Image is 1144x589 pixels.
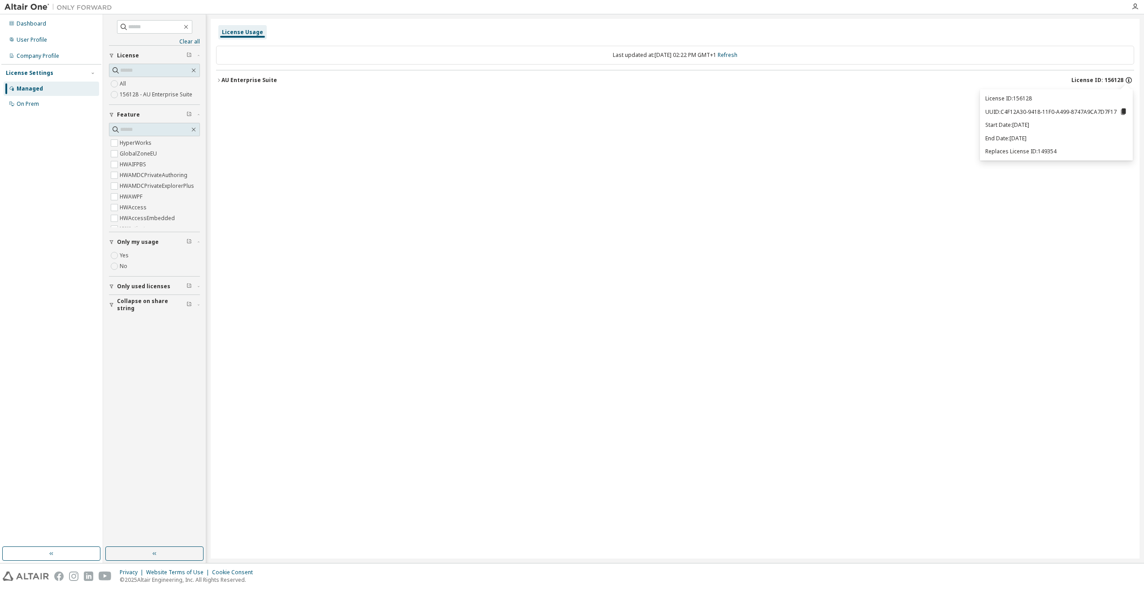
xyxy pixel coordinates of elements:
span: Clear filter [186,238,192,246]
label: 156128 - AU Enterprise Suite [120,89,194,100]
div: Managed [17,85,43,92]
label: HWAMDCPrivateExplorerPlus [120,181,196,191]
p: End Date: [DATE] [985,134,1127,142]
label: HWAMDCPrivateAuthoring [120,170,189,181]
div: Cookie Consent [212,569,258,576]
label: All [120,78,128,89]
button: Collapse on share string [109,295,200,315]
img: Altair One [4,3,117,12]
span: Clear filter [186,301,192,308]
a: Clear all [109,38,200,45]
label: HWAIFPBS [120,159,148,170]
div: License Usage [222,29,263,36]
p: © 2025 Altair Engineering, Inc. All Rights Reserved. [120,576,258,584]
div: Last updated at: [DATE] 02:22 PM GMT+1 [216,46,1134,65]
label: Yes [120,250,130,261]
img: instagram.svg [69,572,78,581]
button: Only my usage [109,232,200,252]
div: Privacy [120,569,146,576]
span: Clear filter [186,52,192,59]
label: HWAccessEmbedded [120,213,177,224]
span: Feature [117,111,140,118]
button: Feature [109,105,200,125]
img: youtube.svg [99,572,112,581]
label: HyperWorks [120,138,153,148]
a: Refresh [718,51,737,59]
span: Only my usage [117,238,159,246]
div: User Profile [17,36,47,43]
span: License [117,52,139,59]
img: altair_logo.svg [3,572,49,581]
span: Only used licenses [117,283,170,290]
button: AU Enterprise SuiteLicense ID: 156128 [216,70,1134,90]
img: linkedin.svg [84,572,93,581]
p: License ID: 156128 [985,95,1127,102]
div: On Prem [17,100,39,108]
span: License ID: 156128 [1071,77,1123,84]
p: UUID: C4F12A30-9418-11F0-A499-8747A9CA7D7F17 [985,108,1127,116]
span: Clear filter [186,111,192,118]
p: Start Date: [DATE] [985,121,1127,129]
label: No [120,261,129,272]
label: GlobalZoneEU [120,148,159,159]
div: Website Terms of Use [146,569,212,576]
div: Company Profile [17,52,59,60]
p: Replaces License ID: 149354 [985,147,1127,155]
button: Only used licenses [109,277,200,296]
img: facebook.svg [54,572,64,581]
div: AU Enterprise Suite [221,77,277,84]
label: HWAWPF [120,191,144,202]
span: Clear filter [186,283,192,290]
label: HWActivate [120,224,150,234]
div: License Settings [6,69,53,77]
button: License [109,46,200,65]
span: Collapse on share string [117,298,186,312]
label: HWAccess [120,202,148,213]
div: Dashboard [17,20,46,27]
